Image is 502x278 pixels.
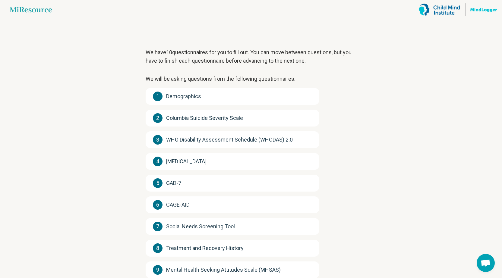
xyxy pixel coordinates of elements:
span: CAGE-AID [166,201,190,209]
span: 4 [153,157,163,166]
span: Columbia Suicide Severity Scale [166,114,243,122]
span: Demographics [166,92,201,101]
span: Mental Health Seeking Attitudes Scale (MHSAS) [166,266,281,274]
span: GAD-7 [166,179,181,187]
p: We have 10 questionnaires for you to fill out. You can move between questions, but you have to fi... [146,48,357,65]
div: Open chat [477,254,495,272]
span: Social Needs Screening Tool [166,222,235,231]
span: 8 [153,243,163,253]
span: [MEDICAL_DATA] [166,157,207,166]
span: 2 [153,113,163,123]
span: 5 [153,178,163,188]
span: 6 [153,200,163,210]
span: 9 [153,265,163,275]
span: WHO Disability Assessment Schedule (WHODAS) 2.0 [166,136,293,144]
span: Treatment and Recovery History [166,244,244,252]
p: We will be asking questions from the following questionnaires: [146,75,357,83]
span: 1 [153,92,163,101]
span: 3 [153,135,163,145]
span: 7 [153,222,163,231]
